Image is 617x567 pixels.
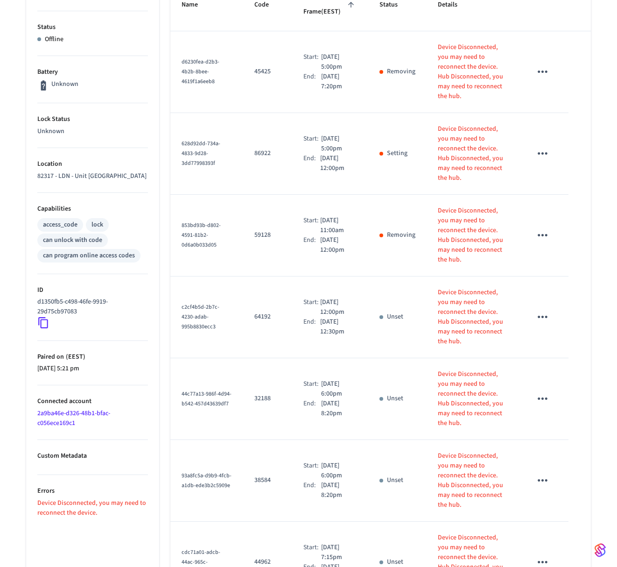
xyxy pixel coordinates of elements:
p: [DATE] 6:00pm [321,379,357,399]
div: Start: [303,52,321,72]
p: Location [37,159,148,169]
a: 2a9ba46e-d326-48b1-bfac-c056ece169c1 [37,409,110,428]
p: [DATE] 8:20pm [321,399,357,418]
p: 44962 [254,557,281,567]
p: Hub Disconnected, you may need to reconnect the hub. [438,72,509,101]
p: [DATE] 8:20pm [321,481,357,500]
p: Battery [37,67,148,77]
p: Capabilities [37,204,148,214]
p: Hub Disconnected, you may need to reconnect the hub. [438,317,509,347]
p: Paired on [37,352,148,362]
p: [DATE] 11:00am [320,216,357,235]
p: 86922 [254,149,281,158]
p: [DATE] 5:21 pm [37,364,148,374]
p: 64192 [254,312,281,322]
p: Device Disconnected, you may need to reconnect the device. [438,288,509,317]
p: Device Disconnected, you may need to reconnect the device. [438,206,509,235]
p: [DATE] 12:00pm [320,235,357,255]
div: Start: [303,379,321,399]
div: End: [303,481,321,500]
p: Removing [387,230,415,240]
div: Start: [303,134,321,154]
p: [DATE] 12:30pm [320,317,357,337]
div: End: [303,235,320,255]
div: can program online access codes [43,251,135,261]
p: Unset [387,557,403,567]
span: d6230fea-d2b3-4b2b-8bee-4619f1a6eeb8 [182,58,219,85]
div: Start: [303,216,320,235]
p: [DATE] 7:15pm [321,543,357,562]
p: [DATE] 7:20pm [321,72,357,92]
span: 853bd93b-d802-4591-81b2-0d6a0b033d05 [182,221,221,249]
div: End: [303,317,320,337]
p: 45425 [254,67,281,77]
p: Device Disconnected, you may need to reconnect the device. [438,43,509,72]
div: End: [303,399,321,418]
p: Device Disconnected, you may need to reconnect the device. [37,498,148,518]
p: 59128 [254,230,281,240]
span: 628d92dd-734a-4833-9d28-3dd77998393f [182,140,220,167]
p: ID [37,285,148,295]
div: access_code [43,220,77,230]
p: Device Disconnected, you may need to reconnect the device. [438,369,509,399]
p: Device Disconnected, you may need to reconnect the device. [438,124,509,154]
p: Hub Disconnected, you may need to reconnect the hub. [438,399,509,428]
p: Errors [37,486,148,496]
p: d1350fb5-c498-46fe-9919-29d75cb97083 [37,297,144,317]
p: Status [37,22,148,32]
p: Unknown [51,79,78,89]
p: Lock Status [37,114,148,124]
div: End: [303,154,320,173]
p: 82317 - LDN - Unit [GEOGRAPHIC_DATA] [37,171,148,181]
p: Unset [387,312,403,322]
div: End: [303,72,321,92]
p: Custom Metadata [37,451,148,461]
p: [DATE] 12:00pm [320,298,357,317]
span: ( EEST ) [64,352,85,361]
p: Removing [387,67,415,77]
p: [DATE] 5:00pm [321,52,357,72]
p: Connected account [37,397,148,406]
p: Hub Disconnected, you may need to reconnect the hub. [438,154,509,183]
p: Device Disconnected, you may need to reconnect the device. [438,533,509,562]
span: c2cf4b5d-2b7c-4230-adab-995b8830ecc3 [182,303,219,331]
p: Unknown [37,127,148,136]
p: Hub Disconnected, you may need to reconnect the hub. [438,235,509,265]
img: SeamLogoGradient.69752ec5.svg [595,543,606,558]
p: Unset [387,475,403,485]
p: [DATE] 6:00pm [321,461,357,481]
p: 38584 [254,475,281,485]
p: [DATE] 12:00pm [320,154,357,173]
div: Start: [303,461,321,481]
p: Device Disconnected, you may need to reconnect the device. [438,451,509,481]
p: [DATE] 5:00pm [321,134,357,154]
p: Offline [45,35,63,44]
p: Setting [387,149,407,158]
span: 93a8fc5a-d9b9-4fcb-a1db-ede3b2c5909e [182,472,231,489]
div: Start: [303,298,320,317]
div: lock [91,220,103,230]
div: can unlock with code [43,235,102,245]
p: Unset [387,394,403,404]
span: 44c77a13-986f-4d94-b542-457d43639df7 [182,390,231,408]
div: Start: [303,543,321,562]
p: 32188 [254,394,281,404]
p: Hub Disconnected, you may need to reconnect the hub. [438,481,509,510]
